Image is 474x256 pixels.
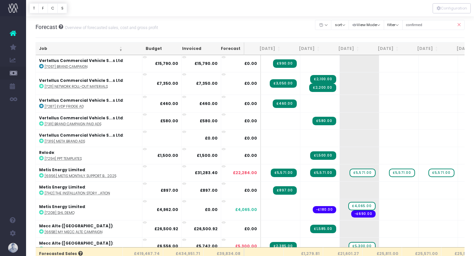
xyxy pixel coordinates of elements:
span: Streamtime Invoice: 5195 – [7211] Network Roll-out materials - Dealer materials suite [310,75,336,83]
td: : [36,237,142,255]
strong: £897.00 [200,188,218,193]
button: View Mode [349,20,384,30]
strong: £1,500.00 [157,153,178,158]
abbr: [7294] PPT templates [45,156,82,161]
button: S [57,3,67,13]
strong: £4,962.00 [157,207,178,212]
strong: Relode [39,150,54,155]
th: Oct 25: activate to sort column ascending [363,42,402,55]
strong: Vertellus Commercial Vehicle S...s Ltd [39,78,123,83]
span: £0.00 [244,81,257,86]
span: Streamtime Invoice: 5172 – [7287] EVDP Fridge Ad [273,99,296,108]
span: Streamtime order: 965 – Steve Coxon [313,206,336,213]
strong: Vertellus Commercial Vehicle S...s Ltd [39,58,123,63]
th: Forecast [205,42,244,55]
span: £0.00 [244,61,257,67]
abbr: [7287] EVDP Fridge Ad [45,104,84,109]
th: Sep 25: activate to sort column ascending [323,42,363,55]
img: images/default_profile_image.png [8,243,18,253]
strong: £31,283.40 [195,170,218,175]
td: : [36,199,142,220]
span: Streamtime Invoice: 5193 – [7294] PPT templates [310,151,336,160]
th: Job: activate to sort column ascending [36,42,126,55]
td: : [36,164,142,181]
strong: Metis Energy Limited [39,167,85,173]
strong: £460.00 [160,101,178,106]
abbr: [7208] SHL Demo [45,210,75,215]
td: : [36,95,142,112]
button: filter [384,20,403,30]
strong: £15,790.00 [155,61,178,66]
span: wayahead Sales Forecast Item [349,242,375,250]
span: Streamtime order: 992 – Voiceovers UK [351,210,376,218]
span: £0.00 [244,101,257,107]
strong: £7,350.00 [196,81,218,86]
span: Streamtime Invoice: 5174 – [6956] Metis Design & Marketing Support 2025 [310,169,336,177]
th: Jul 25: activate to sort column ascending [244,42,284,55]
span: £5,300.00 [235,243,257,249]
strong: £580.00 [160,118,178,124]
span: £22,284.00 [233,170,257,176]
span: Streamtime Invoice: 5145 – [6956] Metis Design & Marketing Support 2025 [271,169,296,177]
abbr: [6956] Metis Monthly Support Billing 2025 [45,173,116,178]
td: : [36,181,142,199]
strong: £6,556.00 [157,243,178,249]
abbr: [7142] The Installation Story Animation [45,191,110,196]
strong: £580.00 [200,118,218,124]
abbr: [7319] Meta Brand Ads [45,139,85,144]
button: T [29,3,39,13]
span: Streamtime Invoice: 5171 – [7211] Network Roll-out materials - Priority Items [270,79,296,88]
span: Streamtime Invoice: 5196 – [7211] Network Roll-out materials - Digital dealer materials [309,83,336,92]
strong: Vertellus Commercial Vehicle S...s Ltd [39,132,123,138]
span: wayahead Sales Forecast Item [389,169,415,177]
button: C [48,3,58,13]
strong: £5,742.00 [196,243,218,249]
input: Search... [402,20,465,30]
strong: Mecc Alte ([GEOGRAPHIC_DATA]) [39,240,113,246]
span: Streamtime Invoice: 5165 – [6985] Website - Phase A Design [270,242,296,250]
span: £4,065.00 [235,207,257,213]
abbr: [6985] Website - phase 2 [45,247,89,252]
strong: £0.00 [205,135,218,141]
strong: £26,500.92 [154,226,178,232]
strong: £897.00 [161,188,178,193]
strong: Vertellus Commercial Vehicle S...s Ltd [39,98,123,103]
span: £0.00 [244,153,257,158]
button: sort [331,20,349,30]
abbr: [6658] My Mecc Alte Campaign [45,230,103,234]
small: Overview of forecasted sales, cost and gross profit [63,24,158,30]
th: Aug 25: activate to sort column ascending [284,42,323,55]
td: : [36,147,142,164]
abbr: [7311] Brand Campaign Paid Ads [45,122,101,127]
abbr: [7057] Brand Campaign [45,64,88,69]
strong: £15,790.00 [194,61,218,66]
span: wayahead Sales Forecast Item [348,202,375,210]
span: £0.00 [244,118,257,124]
button: Configuration [433,3,471,13]
strong: Vertellus Commercial Vehicle S...s Ltd [39,115,123,121]
strong: Mecc Alte ([GEOGRAPHIC_DATA]) [39,223,113,229]
td: : [36,112,142,129]
strong: Metis Energy Limited [39,184,85,190]
td: : [36,129,142,147]
span: Forecast [36,24,57,30]
td: : [36,55,142,72]
div: Vertical button group [29,3,67,13]
th: Invoiced [165,42,205,55]
span: Streamtime Invoice: 5168 – [7142] The Installation Story Animation - voiceover [273,186,296,195]
td: : [36,220,142,237]
span: £0.00 [244,188,257,193]
span: £0.00 [244,226,257,232]
div: Vertical button group [433,3,471,13]
th: Nov 25: activate to sort column ascending [402,42,441,55]
button: F [38,3,48,13]
span: Streamtime Invoice: 5184 – [6658] My Mecc Alte Campaign [310,225,336,233]
strong: £26,500.92 [194,226,218,232]
strong: £460.00 [199,101,218,106]
span: £0.00 [244,135,257,141]
strong: Metis Energy Limited [39,204,85,209]
strong: £0.00 [205,207,218,212]
span: Streamtime Invoice: 5170 – [7057] Brand Campaign - Website Updates [273,59,296,68]
strong: £1,500.00 [197,153,218,158]
span: wayahead Sales Forecast Item [428,169,454,177]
